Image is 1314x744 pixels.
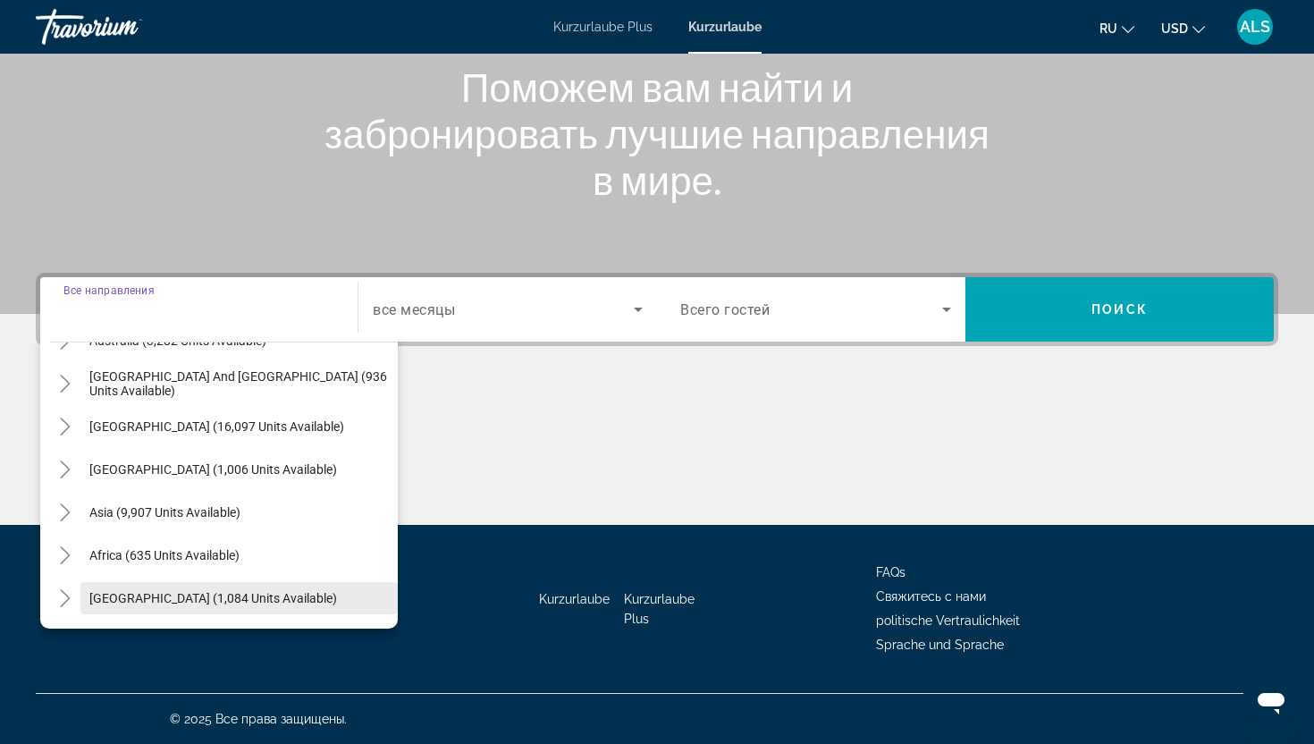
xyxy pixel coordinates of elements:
button: Toggle Middle East (1,084 units available) [49,583,80,614]
font: © 2025 Все права защищены. [170,712,347,726]
span: все месяцы [373,301,455,318]
button: Benutzermenü [1232,8,1278,46]
button: Währung ändern [1161,15,1205,41]
span: [GEOGRAPHIC_DATA] (16,097 units available) [89,419,344,434]
button: Toggle Africa (635 units available) [49,540,80,571]
button: Toggle Australia (3,282 units available) [49,325,80,357]
div: Search widget [40,277,1274,342]
span: [GEOGRAPHIC_DATA] and [GEOGRAPHIC_DATA] (936 units available) [89,369,389,398]
font: ru [1099,21,1117,36]
button: Toggle Asia (9,907 units available) [49,497,80,528]
a: FAQs [876,565,905,579]
a: Свяжитесь с нами [876,589,986,604]
button: [GEOGRAPHIC_DATA] (16,097 units available) [80,410,398,443]
button: Toggle South America (16,097 units available) [49,411,80,443]
button: [GEOGRAPHIC_DATA] and [GEOGRAPHIC_DATA] (936 units available) [80,368,398,400]
button: Поиск [965,277,1274,342]
h1: Поможем вам найти и забронировать лучшие направления в мире. [322,63,992,203]
span: Africa (635 units available) [89,548,240,562]
a: Kurzurlaube Plus [624,592,695,626]
a: Kurzurlaube [539,592,610,606]
button: Africa (635 units available) [80,539,398,571]
span: [GEOGRAPHIC_DATA] (1,006 units available) [89,462,337,477]
span: [GEOGRAPHIC_DATA] (1,084 units available) [89,591,337,605]
span: Поиск [1091,302,1148,317]
a: Travorium [36,4,215,50]
a: Kurzurlaube Plus [553,20,653,34]
font: USD [1161,21,1188,36]
iframe: Beim Schließen des Knopfes werden die angezeigten Daten angezeigt [1242,672,1300,730]
button: Toggle South Pacific and Oceania (936 units available) [49,368,80,400]
a: politische Vertraulichkeit [876,613,1020,628]
button: Australia (3,282 units available) [80,325,398,357]
button: Toggle Central America (1,006 units available) [49,454,80,486]
a: Sprache und Sprache [876,638,1004,652]
button: [GEOGRAPHIC_DATA] (1,006 units available) [80,453,398,486]
span: Asia (9,907 units available) [89,505,240,520]
button: Sprache ändern [1099,15,1134,41]
span: Все направления [63,283,155,296]
span: Всего гостей [680,301,770,318]
button: Asia (9,907 units available) [80,496,398,528]
a: Kurzurlaube [688,20,762,34]
font: ALS [1240,17,1270,36]
button: [GEOGRAPHIC_DATA] (1,084 units available) [80,582,398,614]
